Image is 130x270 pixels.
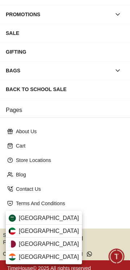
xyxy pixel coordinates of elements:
span: [GEOGRAPHIC_DATA] [19,214,79,222]
img: Qatar [9,240,16,248]
img: Kuwait [9,228,16,235]
span: [GEOGRAPHIC_DATA] [19,240,79,248]
span: [GEOGRAPHIC_DATA] [19,253,79,261]
img: Saudi Arabia [9,215,16,222]
img: India [9,253,16,261]
span: [GEOGRAPHIC_DATA] [19,227,79,235]
div: Chat Widget [109,249,125,265]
